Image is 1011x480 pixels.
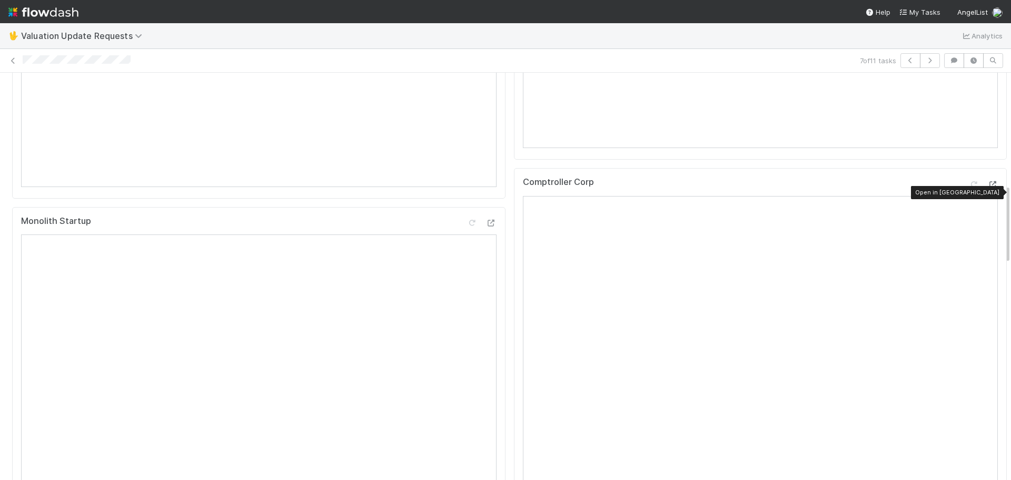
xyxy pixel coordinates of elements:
h5: Monolith Startup [21,216,91,227]
a: Analytics [961,30,1003,42]
span: My Tasks [899,8,940,16]
span: 7 of 11 tasks [860,55,896,66]
span: Valuation Update Requests [21,31,147,41]
h5: Comptroller Corp [523,177,594,188]
span: 🖖 [8,31,19,40]
div: Help [865,7,890,17]
img: logo-inverted-e16ddd16eac7371096b0.svg [8,3,78,21]
a: My Tasks [899,7,940,17]
img: avatar_9ff82f50-05c7-4c71-8fc6-9a2e070af8b5.png [992,7,1003,18]
span: AngelList [957,8,988,16]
